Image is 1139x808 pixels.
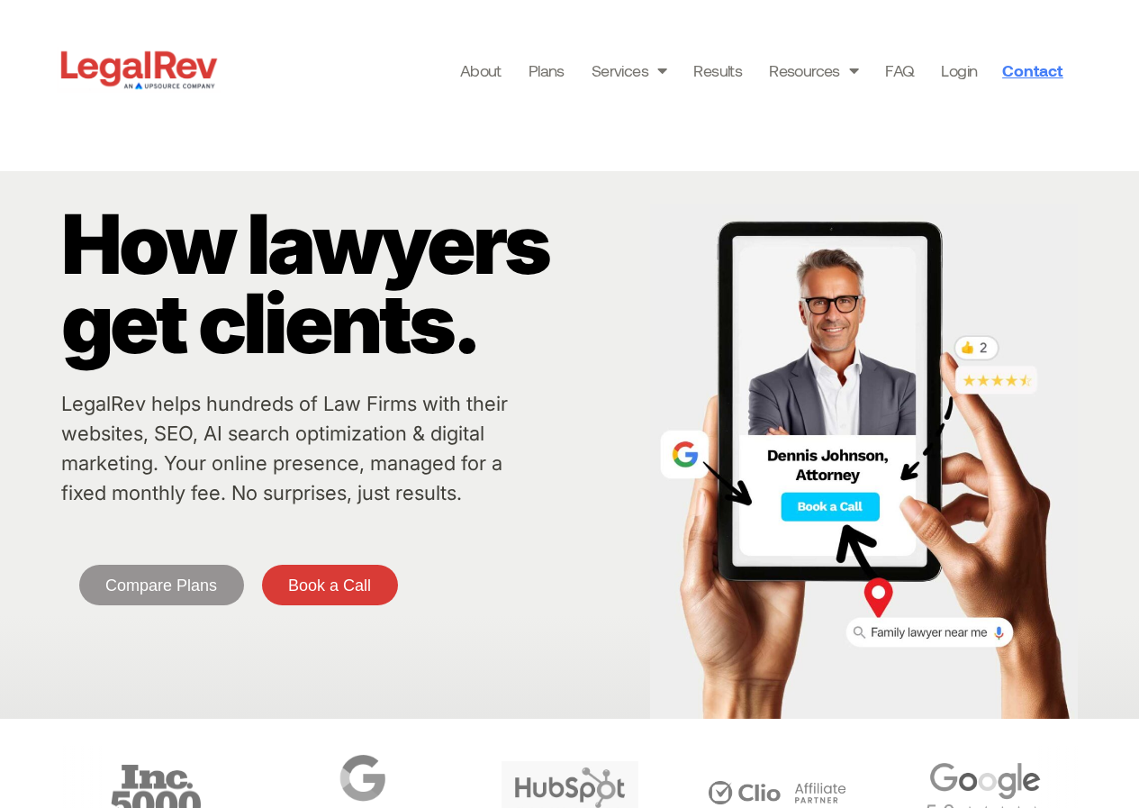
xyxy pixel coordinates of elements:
span: Compare Plans [105,577,217,594]
a: Services [592,58,667,83]
a: Plans [529,58,565,83]
span: Book a Call [288,577,371,594]
a: FAQ [885,58,914,83]
a: Login [941,58,977,83]
a: LegalRev helps hundreds of Law Firms with their websites, SEO, AI search optimization & digital m... [61,392,508,504]
a: Book a Call [262,565,398,605]
a: Results [693,58,742,83]
a: Resources [769,58,858,83]
nav: Menu [460,58,978,83]
a: Compare Plans [79,565,244,605]
a: Contact [995,56,1074,85]
span: Contact [1002,62,1062,78]
p: How lawyers get clients. [61,204,641,363]
a: About [460,58,502,83]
